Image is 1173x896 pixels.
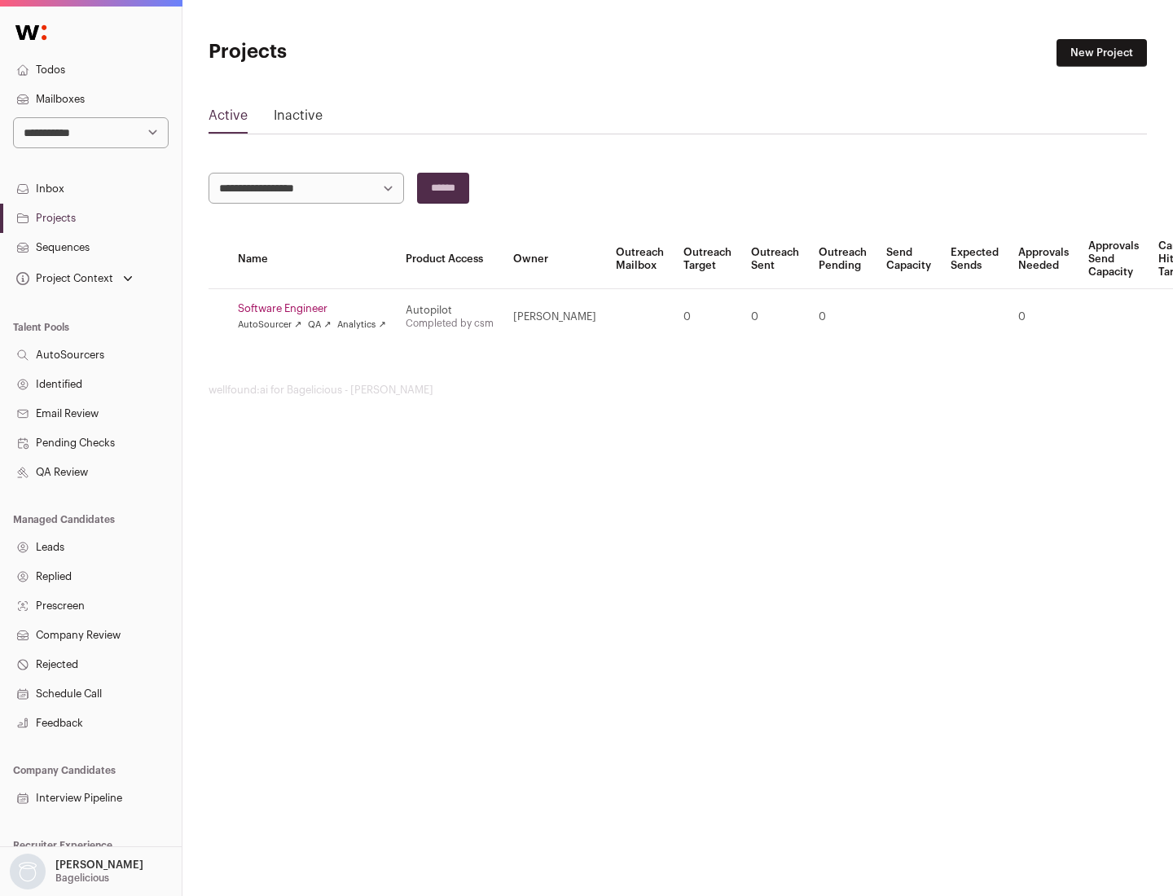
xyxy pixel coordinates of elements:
[13,272,113,285] div: Project Context
[396,230,503,289] th: Product Access
[1008,289,1079,345] td: 0
[209,39,521,65] h1: Projects
[308,318,331,332] a: QA ↗
[274,106,323,132] a: Inactive
[674,230,741,289] th: Outreach Target
[209,106,248,132] a: Active
[7,854,147,889] button: Open dropdown
[7,16,55,49] img: Wellfound
[337,318,385,332] a: Analytics ↗
[741,230,809,289] th: Outreach Sent
[941,230,1008,289] th: Expected Sends
[809,230,876,289] th: Outreach Pending
[503,230,606,289] th: Owner
[674,289,741,345] td: 0
[503,289,606,345] td: [PERSON_NAME]
[228,230,396,289] th: Name
[55,872,109,885] p: Bagelicious
[238,318,301,332] a: AutoSourcer ↗
[406,304,494,317] div: Autopilot
[1008,230,1079,289] th: Approvals Needed
[809,289,876,345] td: 0
[606,230,674,289] th: Outreach Mailbox
[741,289,809,345] td: 0
[406,318,494,328] a: Completed by csm
[209,384,1147,397] footer: wellfound:ai for Bagelicious - [PERSON_NAME]
[10,854,46,889] img: nopic.png
[238,302,386,315] a: Software Engineer
[876,230,941,289] th: Send Capacity
[13,267,136,290] button: Open dropdown
[55,859,143,872] p: [PERSON_NAME]
[1057,39,1147,67] a: New Project
[1079,230,1149,289] th: Approvals Send Capacity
